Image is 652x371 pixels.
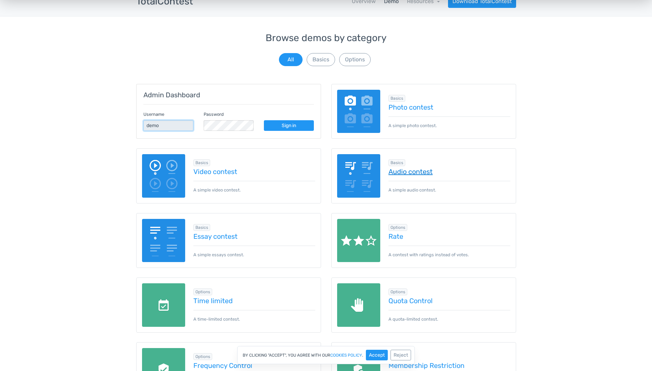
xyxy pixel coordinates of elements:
span: Browse all in Options [388,224,407,231]
img: image-poll.png.webp [337,90,381,133]
button: All [279,53,303,66]
a: Frequency Control [193,362,315,369]
a: cookies policy [330,353,362,357]
a: Membership Restriction [388,362,510,369]
label: Password [204,111,224,118]
a: Audio contest [388,168,510,175]
p: A simple video contest. [193,181,315,193]
img: quota-limited.png.webp [337,283,381,327]
span: Browse all in Basics [388,95,405,102]
p: A simple essays contest. [193,246,315,258]
span: Browse all in Basics [193,159,210,166]
label: Username [143,111,164,118]
button: Basics [307,53,335,66]
a: Quota Control [388,297,510,305]
a: Sign in [264,120,314,131]
a: Essay contest [193,233,315,240]
a: Photo contest [388,103,510,111]
h3: Browse demos by category [136,33,516,44]
span: Browse all in Options [193,288,212,295]
a: Time limited [193,297,315,305]
p: A quota-limited contest. [388,310,510,322]
img: rate.png.webp [337,219,381,262]
p: A contest with ratings instead of votes. [388,246,510,258]
button: Reject [391,350,411,360]
img: audio-poll.png.webp [337,154,381,198]
div: By clicking "Accept", you agree with our . [237,346,415,364]
img: essay-contest.png.webp [142,219,186,262]
h5: Admin Dashboard [143,91,314,99]
button: Accept [366,350,388,360]
img: video-poll.png.webp [142,154,186,198]
a: Rate [388,233,510,240]
button: Options [339,53,371,66]
img: date-limited.png.webp [142,283,186,327]
span: Browse all in Basics [388,159,405,166]
p: A simple photo contest. [388,116,510,129]
span: Browse all in Basics [193,224,210,231]
span: Browse all in Options [388,288,407,295]
p: A time-limited contest. [193,310,315,322]
a: Video contest [193,168,315,175]
p: A simple audio contest. [388,181,510,193]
